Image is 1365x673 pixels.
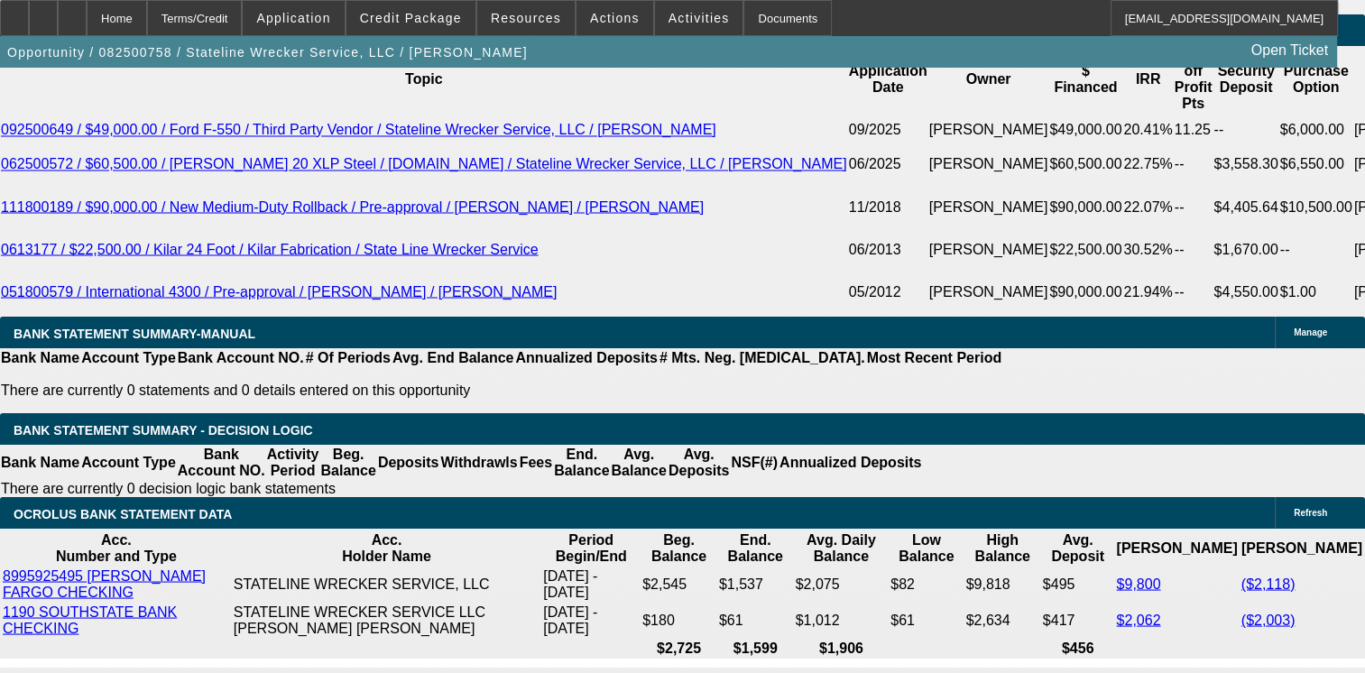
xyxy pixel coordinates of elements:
td: $61 [718,603,793,637]
td: $82 [890,567,963,601]
a: 111800189 / $90,000.00 / New Medium-Duty Rollback / Pre-approval / [PERSON_NAME] / [PERSON_NAME] [1,198,704,214]
th: Deposits [377,445,440,479]
a: ($2,118) [1241,576,1296,591]
th: Beg. Balance [319,445,376,479]
td: -- [1174,232,1213,266]
th: Activity Period [266,445,320,479]
td: $1,012 [795,603,889,637]
span: Actions [590,11,640,25]
th: End. Balance [553,445,610,479]
th: $1,599 [718,639,793,657]
th: Application Date [848,46,928,113]
span: BANK STATEMENT SUMMARY-MANUAL [14,326,255,340]
td: -- [1213,113,1278,147]
a: 0613177 / $22,500.00 / Kilar 24 Foot / Kilar Fabrication / State Line Wrecker Service [1,241,539,256]
span: Credit Package [360,11,462,25]
th: Avg. Balance [610,445,667,479]
td: [PERSON_NAME] [928,181,1049,232]
td: $22,500.00 [1048,232,1122,266]
td: 22.75% [1122,147,1173,181]
td: $180 [641,603,716,637]
a: 062500572 / $60,500.00 / [PERSON_NAME] 20 XLP Steel / [DOMAIN_NAME] / Stateline Wrecker Service, ... [1,156,847,171]
th: One-off Profit Pts [1174,46,1213,113]
a: 092500649 / $49,000.00 / Ford F-550 / Third Party Vendor / Stateline Wrecker Service, LLC / [PERS... [1,122,716,137]
th: Acc. Holder Name [233,530,540,565]
th: Annualized Deposits [779,445,922,479]
td: $4,550.00 [1213,266,1278,317]
td: [DATE] - [DATE] [542,603,640,637]
td: 20.41% [1122,113,1173,147]
th: Low Balance [890,530,963,565]
a: 1190 SOUTHSTATE BANK CHECKING [3,604,177,635]
span: Activities [669,11,730,25]
button: Credit Package [346,1,475,35]
button: Resources [477,1,575,35]
th: Bank Account NO. [177,445,266,479]
td: $90,000.00 [1048,266,1122,317]
td: $3,558.30 [1213,147,1278,181]
th: $ Financed [1048,46,1122,113]
td: [PERSON_NAME] [928,113,1049,147]
td: 21.94% [1122,266,1173,317]
td: 22.07% [1122,181,1173,232]
td: -- [1174,181,1213,232]
th: Bank Account NO. [177,348,305,366]
span: Bank Statement Summary - Decision Logic [14,422,313,437]
th: Avg. Daily Balance [795,530,889,565]
th: # Mts. Neg. [MEDICAL_DATA]. [659,348,866,366]
th: Annualized Deposits [514,348,658,366]
span: Resources [491,11,561,25]
th: Beg. Balance [641,530,716,565]
td: $90,000.00 [1048,181,1122,232]
td: 30.52% [1122,232,1173,266]
span: Refresh [1294,508,1327,518]
th: Avg. End Balance [392,348,515,366]
th: $2,725 [641,639,716,657]
td: -- [1174,266,1213,317]
button: Application [243,1,344,35]
td: $2,634 [965,603,1040,637]
th: [PERSON_NAME] [1240,530,1363,565]
th: Withdrawls [439,445,518,479]
th: IRR [1122,46,1173,113]
td: $417 [1042,603,1114,637]
td: $495 [1042,567,1114,601]
td: [PERSON_NAME] [928,266,1049,317]
td: 06/2025 [848,147,928,181]
th: High Balance [965,530,1040,565]
a: $2,062 [1116,612,1160,627]
th: Acc. Number and Type [2,530,231,565]
th: NSF(#) [730,445,779,479]
a: $9,800 [1116,576,1160,591]
td: 11.25 [1174,113,1213,147]
th: Period Begin/End [542,530,640,565]
th: Avg. Deposit [1042,530,1114,565]
th: Fees [519,445,553,479]
th: Avg. Deposits [668,445,731,479]
a: ($2,003) [1241,612,1296,627]
span: OCROLUS BANK STATEMENT DATA [14,506,232,521]
th: $1,906 [795,639,889,657]
td: -- [1174,147,1213,181]
th: End. Balance [718,530,793,565]
td: 11/2018 [848,181,928,232]
td: 09/2025 [848,113,928,147]
th: Security Deposit [1213,46,1278,113]
td: STATELINE WRECKER SERVICE LLC [PERSON_NAME] [PERSON_NAME] [233,603,540,637]
td: $2,075 [795,567,889,601]
a: 051800579 / International 4300 / Pre-approval / [PERSON_NAME] / [PERSON_NAME] [1,283,557,299]
th: # Of Periods [305,348,392,366]
span: Manage [1294,327,1327,337]
td: $1.00 [1279,266,1353,317]
a: 8995925495 [PERSON_NAME] FARGO CHECKING [3,567,206,599]
span: Opportunity / 082500758 / Stateline Wrecker Service, LLC / [PERSON_NAME] [7,45,528,60]
td: STATELINE WRECKER SERVICE, LLC [233,567,540,601]
th: Owner [928,46,1049,113]
td: $6,550.00 [1279,147,1353,181]
td: 05/2012 [848,266,928,317]
td: $2,545 [641,567,716,601]
td: $1,670.00 [1213,232,1278,266]
td: 06/2013 [848,232,928,266]
th: $456 [1042,639,1114,657]
a: Open Ticket [1244,35,1335,66]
